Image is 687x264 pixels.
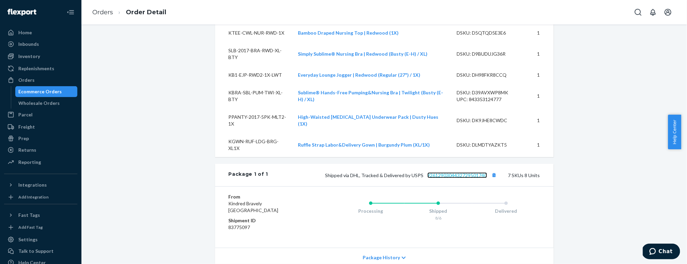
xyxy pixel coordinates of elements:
[126,8,166,16] a: Order Detail
[457,89,520,96] div: DSKU: D39AVXWP8MK
[298,90,443,102] a: Sublime® Hands-Free Pumping&Nursing Bra | Twilight (Busty (E-H) / XL)
[526,108,553,133] td: 1
[19,88,62,95] div: Ecommerce Orders
[18,77,35,83] div: Orders
[457,96,520,103] div: UPC: 843353124777
[661,5,675,19] button: Open account menu
[4,210,77,221] button: Fast Tags
[18,236,38,243] div: Settings
[18,124,35,130] div: Freight
[4,75,77,86] a: Orders
[18,135,29,142] div: Prep
[18,29,32,36] div: Home
[4,223,77,231] a: Add Fast Tag
[18,65,54,72] div: Replenishments
[19,100,60,107] div: Wholesale Orders
[215,42,293,66] td: SLB-2017-BRA-RWD-XL-BTY
[4,145,77,155] a: Returns
[18,212,40,219] div: Fast Tags
[526,42,553,66] td: 1
[4,234,77,245] a: Settings
[18,41,39,48] div: Inbounds
[526,66,553,84] td: 1
[646,5,660,19] button: Open notifications
[92,8,113,16] a: Orders
[631,5,645,19] button: Open Search Box
[298,142,430,148] a: Ruffle Strap Labor&Delivery Gown | Burgundy Plum (XL/1X)
[298,51,428,57] a: Simply Sublime® Nursing Bra | Redwood (Busty (E-H) / XL)
[215,133,293,157] td: KGWN-RUF-LDG-BRG-XL1X
[215,108,293,133] td: PPANTY-2017-5PK-MLT2-1X
[4,109,77,120] a: Parcel
[325,172,499,178] span: Shipped via DHL, Tracked & Delivered by USPS
[404,215,472,221] div: 8/6
[4,193,77,201] a: Add Integration
[64,5,77,19] button: Close Navigation
[298,114,439,127] a: High-Waisted [MEDICAL_DATA] Underwear Pack | Dusty Hues (1X)
[457,30,520,36] div: DSKU: D5QTQD5E3E6
[4,27,77,38] a: Home
[18,147,36,153] div: Returns
[18,248,54,254] div: Talk to Support
[337,208,405,214] div: Processing
[457,142,520,148] div: DSKU: DLMDTYAZKT5
[4,51,77,62] a: Inventory
[4,133,77,144] a: Prep
[18,182,47,188] div: Integrations
[18,194,49,200] div: Add Integration
[457,72,520,78] div: DSKU: DH98FKR8CCQ
[457,117,520,124] div: DSKU: DK9JHE8CWDC
[215,84,293,108] td: KBRA-SBL-PUM-TWI-XL-BTY
[229,217,310,224] dt: Shipment ID
[229,171,268,180] div: Package 1 of 1
[526,84,553,108] td: 1
[229,224,310,231] dd: 83775097
[87,2,172,22] ol: breadcrumbs
[4,39,77,50] a: Inbounds
[457,51,520,57] div: DSKU: D9BUDUJG36R
[298,72,421,78] a: Everyday Lounge Jogger | Redwood (Regular (27") / 1X)
[18,111,33,118] div: Parcel
[668,115,681,149] button: Help Center
[363,254,400,261] span: Package History
[215,24,293,42] td: KTEE-CWL-NUR-RWD-1X
[215,66,293,84] td: KB1-EJP-RWD2-1X-LWT
[229,193,310,200] dt: From
[643,244,680,261] iframe: Opens a widget where you can chat to one of our agents
[4,157,77,168] a: Reporting
[404,208,472,214] div: Shipped
[4,180,77,190] button: Integrations
[526,133,553,157] td: 1
[7,9,36,16] img: Flexport logo
[4,63,77,74] a: Replenishments
[15,86,78,97] a: Ecommerce Orders
[18,53,40,60] div: Inventory
[427,172,487,178] a: 9261290304432729501740
[4,121,77,132] a: Freight
[18,224,43,230] div: Add Fast Tag
[490,171,499,180] button: Copy tracking number
[298,30,399,36] a: Bamboo Draped Nursing Top | Redwood (1X)
[18,159,41,166] div: Reporting
[526,24,553,42] td: 1
[4,246,77,257] button: Talk to Support
[229,201,279,213] span: Kindred Bravely [GEOGRAPHIC_DATA]
[472,208,540,214] div: Delivered
[15,98,78,109] a: Wholesale Orders
[268,171,540,180] div: 7 SKUs 8 Units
